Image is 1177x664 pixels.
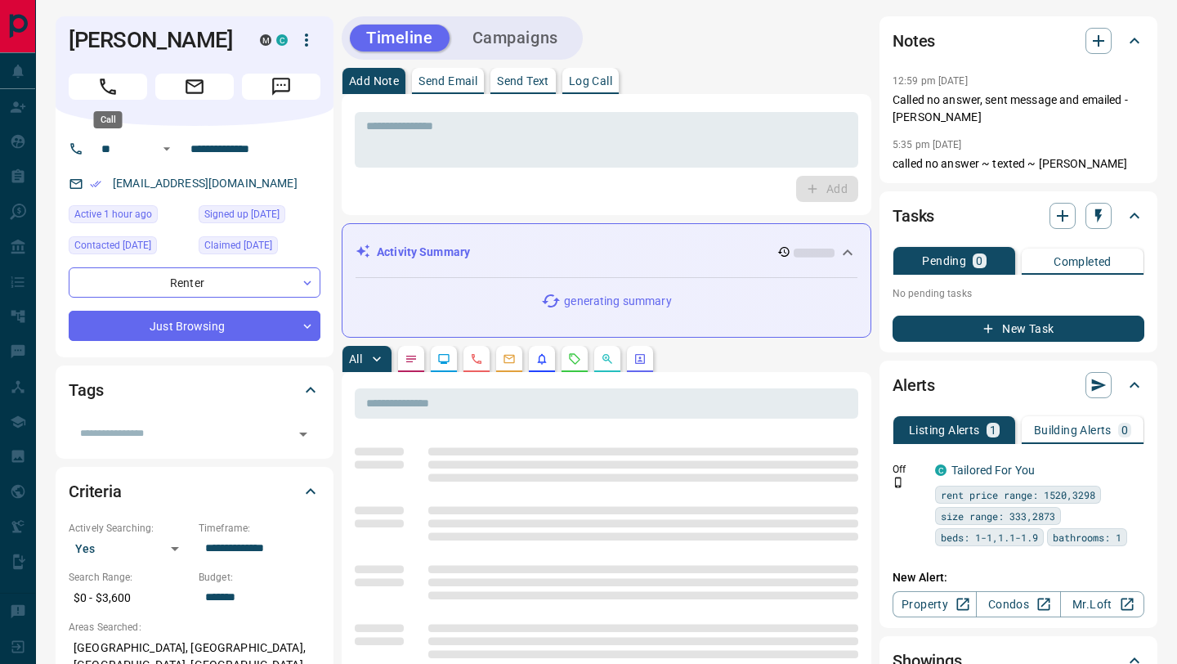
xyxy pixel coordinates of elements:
[69,570,190,585] p: Search Range:
[377,244,470,261] p: Activity Summary
[976,255,982,267] p: 0
[893,203,934,229] h2: Tasks
[1054,256,1112,267] p: Completed
[199,205,320,228] div: Thu Nov 12 2020
[405,352,418,366] svg: Notes
[356,237,857,267] div: Activity Summary
[204,237,272,253] span: Claimed [DATE]
[199,236,320,259] div: Mon Aug 11 2025
[503,352,516,366] svg: Emails
[893,569,1144,586] p: New Alert:
[893,372,935,398] h2: Alerts
[935,464,947,476] div: condos.ca
[909,424,980,436] p: Listing Alerts
[276,34,288,46] div: condos.ca
[69,521,190,536] p: Actively Searching:
[69,27,235,53] h1: [PERSON_NAME]
[470,352,483,366] svg: Calls
[990,424,996,436] p: 1
[69,377,103,403] h2: Tags
[94,111,123,128] div: Call
[893,196,1144,236] div: Tasks
[90,178,101,190] svg: Email Verified
[569,75,612,87] p: Log Call
[69,205,190,228] div: Mon Aug 18 2025
[69,585,190,612] p: $0 - $3,600
[922,255,966,267] p: Pending
[941,487,1095,503] span: rent price range: 1520,3298
[69,536,190,562] div: Yes
[456,25,575,52] button: Campaigns
[69,370,320,410] div: Tags
[74,237,151,253] span: Contacted [DATE]
[951,464,1035,477] a: Tailored For You
[1060,591,1144,617] a: Mr.Loft
[497,75,549,87] p: Send Text
[69,472,320,511] div: Criteria
[199,521,320,536] p: Timeframe:
[893,28,935,54] h2: Notes
[69,620,320,635] p: Areas Searched:
[69,311,320,341] div: Just Browsing
[568,352,581,366] svg: Requests
[69,267,320,298] div: Renter
[893,462,925,477] p: Off
[349,75,399,87] p: Add Note
[633,352,647,366] svg: Agent Actions
[976,591,1060,617] a: Condos
[69,478,122,505] h2: Criteria
[893,92,1144,126] p: Called no answer, sent message and emailed - [PERSON_NAME]
[893,591,977,617] a: Property
[113,177,298,190] a: [EMAIL_ADDRESS][DOMAIN_NAME]
[535,352,548,366] svg: Listing Alerts
[1034,424,1112,436] p: Building Alerts
[893,139,962,150] p: 5:35 pm [DATE]
[564,293,671,310] p: generating summary
[204,206,280,222] span: Signed up [DATE]
[350,25,450,52] button: Timeline
[893,281,1144,306] p: No pending tasks
[893,155,1144,173] p: called no answer ~ texted ~ [PERSON_NAME]
[349,353,362,365] p: All
[893,316,1144,342] button: New Task
[1053,529,1121,545] span: bathrooms: 1
[155,74,234,100] span: Email
[893,366,1144,405] div: Alerts
[292,423,315,446] button: Open
[157,139,177,159] button: Open
[601,352,614,366] svg: Opportunities
[1121,424,1128,436] p: 0
[941,529,1038,545] span: beds: 1-1,1.1-1.9
[437,352,450,366] svg: Lead Browsing Activity
[199,570,320,585] p: Budget:
[69,236,190,259] div: Fri Aug 15 2025
[893,477,904,488] svg: Push Notification Only
[941,508,1055,524] span: size range: 333,2873
[74,206,152,222] span: Active 1 hour ago
[418,75,477,87] p: Send Email
[260,34,271,46] div: mrloft.ca
[893,75,968,87] p: 12:59 pm [DATE]
[69,74,147,100] span: Call
[242,74,320,100] span: Message
[893,21,1144,61] div: Notes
